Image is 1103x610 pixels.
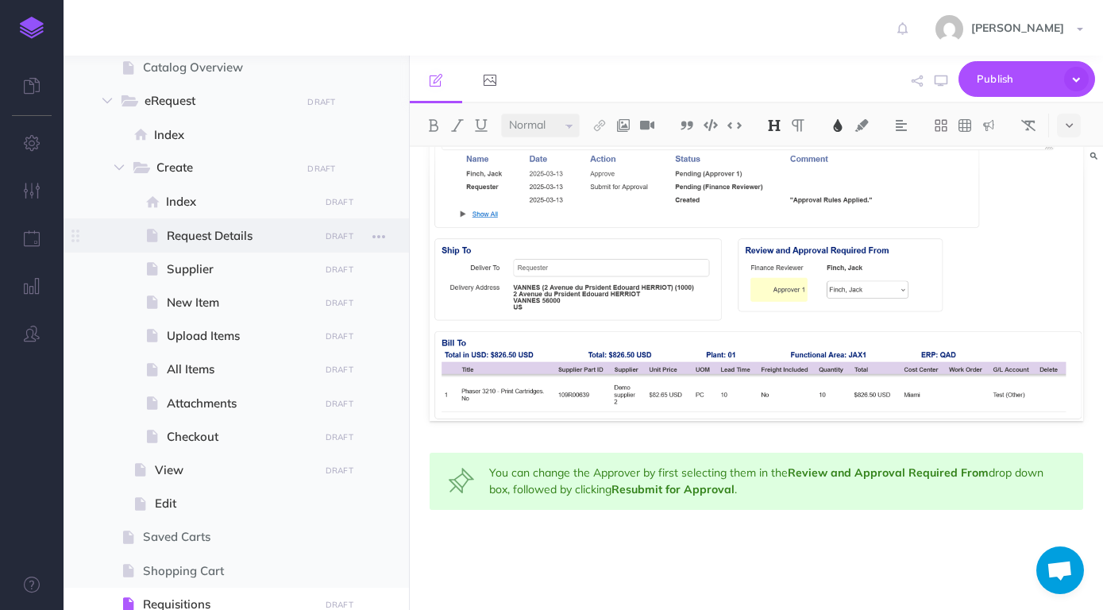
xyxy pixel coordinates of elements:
img: Underline button [474,119,488,132]
span: Checkout [167,427,314,446]
button: DRAFT [319,395,359,413]
span: All Items [167,360,314,379]
button: DRAFT [319,261,359,279]
small: DRAFT [326,264,353,275]
img: Callout dropdown menu button [982,119,996,132]
small: DRAFT [326,331,353,342]
button: DRAFT [319,227,359,245]
button: DRAFT [319,193,359,211]
small: DRAFT [326,298,353,308]
span: Catalog Overview [143,58,314,77]
img: Code block button [704,119,718,131]
small: DRAFT [326,600,353,610]
img: logo-mark.svg [20,17,44,39]
small: DRAFT [307,164,335,174]
small: DRAFT [326,197,353,207]
span: View [155,461,314,480]
span: Upload Items [167,326,314,346]
a: Open chat [1036,546,1084,594]
img: Link button [592,119,607,132]
button: DRAFT [319,361,359,379]
small: DRAFT [326,399,353,409]
img: Blockquote button [680,119,694,132]
img: Headings dropdown button [767,119,781,132]
img: Bold button [426,119,441,132]
button: DRAFT [302,160,341,178]
span: Attachments [167,394,314,413]
span: Request Details [167,226,314,245]
button: Publish [958,61,1095,97]
strong: Review and Approval Required From [788,465,989,480]
button: DRAFT [319,461,359,480]
span: Supplier [167,260,314,279]
div: You can change the Approver by first selecting them in the drop down box, followed by clicking . [430,453,1083,510]
img: Add image button [616,119,631,132]
img: 743f3ee6f9f80ed2ad13fd650e81ed88.jpg [935,15,963,43]
button: DRAFT [319,428,359,446]
button: DRAFT [319,294,359,312]
small: DRAFT [326,432,353,442]
img: Clear styles button [1021,119,1036,132]
img: Paragraph button [791,119,805,132]
span: Index [154,125,314,145]
span: Publish [977,67,1056,91]
img: Create table button [958,119,972,132]
span: New Item [167,293,314,312]
small: DRAFT [326,365,353,375]
span: Shopping Cart [143,562,314,581]
button: DRAFT [319,327,359,346]
strong: Resubmit for Approval [611,482,735,496]
span: Edit [155,494,314,513]
small: DRAFT [326,465,353,476]
span: Create [156,158,290,179]
span: eRequest [145,91,290,112]
small: DRAFT [326,231,353,241]
span: Index [166,192,314,211]
span: Saved Carts [143,527,314,546]
span: [PERSON_NAME] [963,21,1072,35]
button: DRAFT [302,93,341,111]
img: Inline code button [727,119,742,131]
img: Italic button [450,119,465,132]
img: Alignment dropdown menu button [894,119,908,132]
small: DRAFT [307,97,335,107]
img: AZaICRhjKBgFqHZiJCs3.png [430,74,1083,421]
img: Text background color button [854,119,869,132]
img: Add video button [640,119,654,132]
img: Text color button [831,119,845,132]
